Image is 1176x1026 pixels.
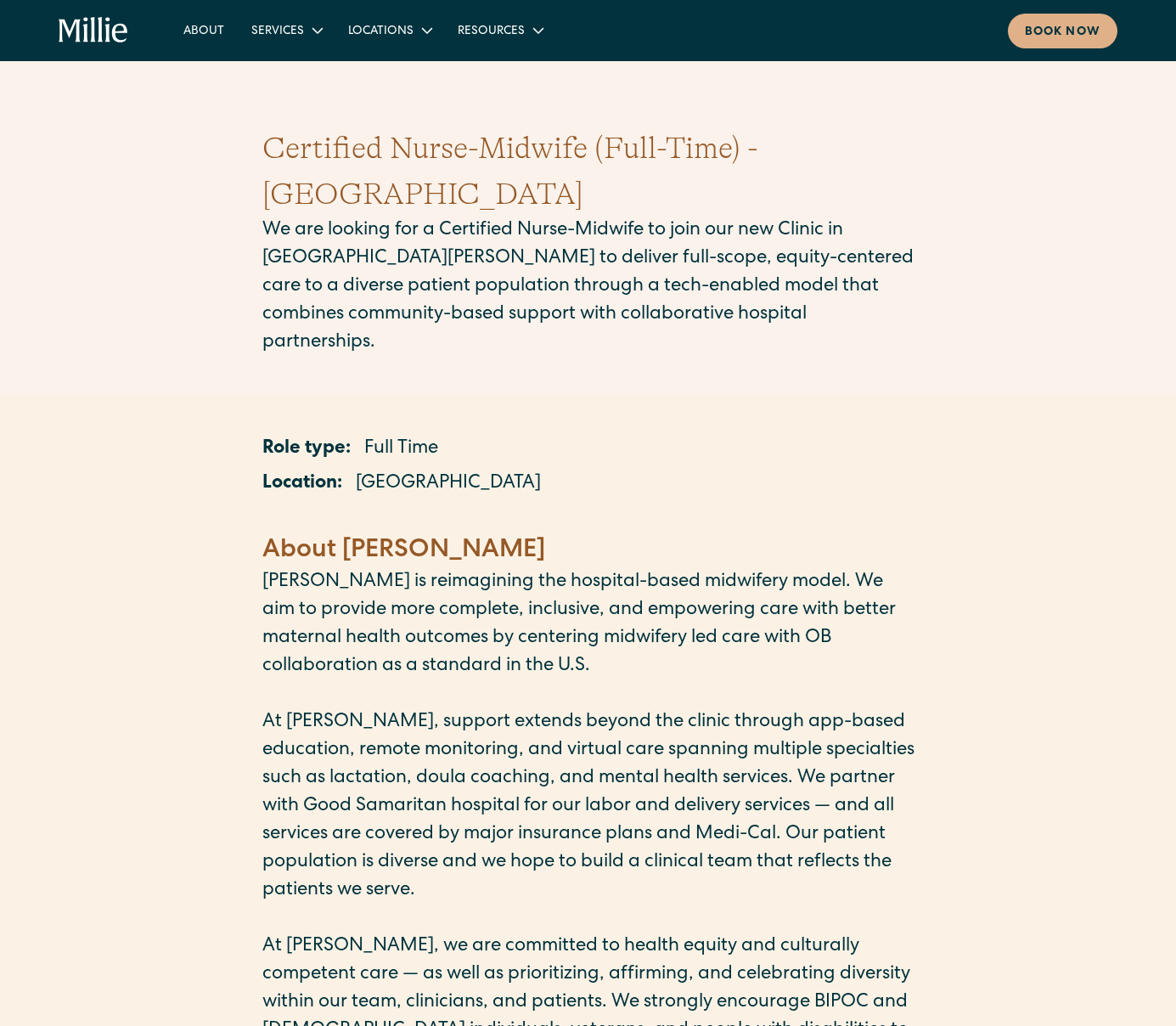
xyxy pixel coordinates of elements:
p: Location: [262,471,342,499]
p: ‍ [262,681,914,709]
div: Book now [1025,24,1100,42]
p: Role type: [262,436,351,464]
h1: Certified Nurse-Midwife (Full-Time) - [GEOGRAPHIC_DATA] [262,126,914,217]
p: [GEOGRAPHIC_DATA] [356,471,541,499]
p: ‍ [262,505,914,533]
a: Book now [1008,14,1117,48]
a: home [59,17,128,44]
p: At [PERSON_NAME], support extends beyond the clinic through app-based education, remote monitorin... [262,709,914,905]
div: Services [251,23,304,41]
div: Resources [458,23,525,41]
strong: About [PERSON_NAME] [262,538,545,564]
div: Locations [348,23,414,41]
div: Locations [335,16,444,44]
a: About [170,16,238,44]
p: ‍ [262,905,914,933]
p: [PERSON_NAME] is reimagining the hospital-based midwifery model. We aim to provide more complete,... [262,569,914,681]
div: Resources [444,16,555,44]
div: Services [238,16,335,44]
p: We are looking for a Certified Nurse-Midwife to join our new Clinic in [GEOGRAPHIC_DATA][PERSON_N... [262,217,914,358]
p: Full Time [364,436,438,464]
